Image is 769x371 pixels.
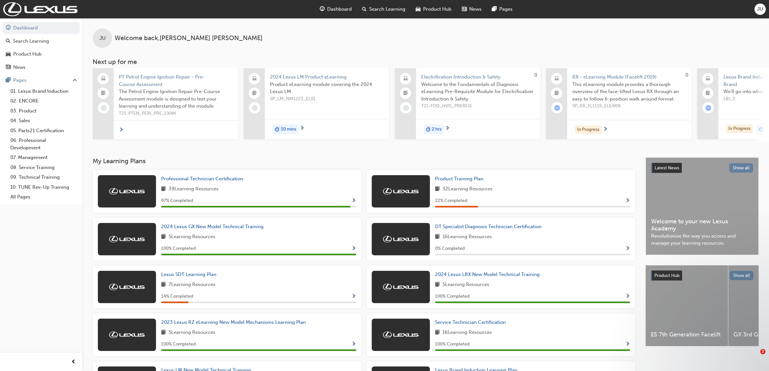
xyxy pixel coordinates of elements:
span: car-icon [416,5,421,13]
button: Show Progress [625,197,630,205]
div: Pages [13,77,26,84]
a: 2023 Lexus RZ eLearning New Model Mechanisms Learning Plan [161,319,308,326]
div: News [13,64,26,71]
h3: My Learning Plans [93,157,635,165]
a: 0RX - eLearning Module (Facelift 2019)This eLearning module provides a thorough overview of the f... [546,68,691,139]
button: JU [754,4,766,15]
span: car-icon [6,51,11,57]
span: up-icon [73,76,77,85]
span: booktick-icon [403,89,408,98]
a: Search Learning [3,35,80,47]
span: book-icon [161,281,166,289]
span: 5 Learning Resources [169,233,215,241]
span: 22 % Completed [435,197,467,205]
span: learningRecordVerb_NONE-icon [403,105,409,111]
a: 04. Sales [8,116,80,126]
a: All Pages [8,192,80,202]
span: book-icon [435,329,440,337]
span: Product Training Plan [435,176,483,182]
div: Search Learning [13,37,49,45]
span: duration-icon [759,125,764,133]
span: Show Progress [625,294,630,300]
a: 2024 Lexus GX New Model Technical Training [161,223,266,230]
img: Trak [383,188,419,195]
span: Show Progress [351,246,356,252]
a: 10. TUNE Rev-Up Training [8,182,80,192]
span: Lexus SDT Learning Plan [161,271,216,277]
a: 08. Service Training [8,163,80,173]
button: Show all [730,271,754,280]
span: book-icon [435,233,440,241]
span: learningRecordVerb_NONE-icon [252,105,258,111]
span: Show Progress [625,198,630,204]
span: News [469,5,482,13]
span: Pages [499,5,513,13]
span: 16 Learning Resources [442,329,492,337]
span: search-icon [6,38,10,44]
span: 97 % Completed [161,197,193,205]
span: Show Progress [351,198,356,204]
span: 100 % Completed [435,341,470,348]
span: 2024 Lexus GX New Model Technical Training [161,224,264,229]
a: News [3,61,80,73]
a: 06. Professional Development [8,135,80,153]
button: DashboardSearch LearningProduct HubNews [3,21,80,74]
button: Show Progress [351,340,356,348]
a: 05. Parts21 Certification [8,126,80,136]
a: Latest NewsShow all [651,163,753,173]
img: Trak [383,332,419,338]
span: This eLearning module provides a thorough overview of the face-lifted Lexus RX through an easy to... [572,81,686,103]
span: next-icon [603,127,608,132]
span: laptop-icon [403,75,408,83]
span: 2024 Lexus LBX New Model Technical Training [435,271,540,277]
button: Show Progress [625,245,630,253]
a: Latest NewsShow allWelcome to your new Lexus AcademyRevolutionise the way you access and manage y... [646,157,759,255]
span: laptop-icon [252,75,257,83]
a: Product Hub [3,48,80,60]
span: next-icon [445,126,450,132]
span: news-icon [462,5,467,13]
span: 100 % Completed [435,293,470,300]
span: JU [99,35,106,42]
span: SP_RX_FL1119_ELEARN [572,102,686,110]
a: news-iconNews [457,3,487,16]
span: pages-icon [6,78,11,83]
button: Show Progress [351,292,356,301]
img: Trak [383,236,419,242]
span: booktick-icon [252,89,257,98]
span: book-icon [161,233,166,241]
span: Dashboard [327,5,352,13]
span: 30 mins [281,126,296,133]
span: Product Hub [654,273,680,278]
span: Welcome to the Fundamentals of Diagnosis eLearning Pre-Requisite Module for Electrification Intro... [421,81,535,103]
a: 2024 Lexus LBX New Model Technical Training [435,271,542,278]
span: book-icon [161,329,166,337]
span: Service Technician Certification [435,319,506,325]
a: Product HubShow all [651,270,753,281]
a: 0Electrification Introduction & SafetyWelcome to the Fundamentals of Diagnosis eLearning Pre-Requ... [395,68,540,139]
a: Lexus SDT Learning Plan [161,271,219,278]
span: 2024 Lexus LM Product eLearning [270,73,384,81]
span: laptop-icon [101,75,106,83]
span: Revolutionise the way you access and manage your learning resources. [651,232,753,247]
span: learningRecordVerb_ATTEMPT-icon [554,105,560,111]
span: book-icon [435,281,440,289]
span: learningRecordVerb_NONE-icon [101,105,107,111]
span: Show Progress [351,342,356,347]
span: next-icon [300,126,305,132]
a: PT Petrol Engine Ignition Repair - Pre-Course AssessmentThe Petrol Engine Ignition Repair Pre-Cou... [93,68,238,139]
a: 01. Lexus Brand Induction [8,86,80,96]
div: Product Hub [13,50,42,58]
img: Trak [3,2,78,16]
button: Show Progress [351,245,356,253]
h3: Next up for me [82,58,769,66]
span: Latest News [655,165,679,171]
span: T21-PTEN_PEIR_PRE_EXAM [119,110,233,117]
button: Show all [729,163,753,173]
span: prev-icon [71,358,76,366]
img: Trak [109,284,145,290]
span: laptop-icon [706,75,710,83]
a: pages-iconPages [487,3,518,16]
a: 03. Product [8,106,80,116]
